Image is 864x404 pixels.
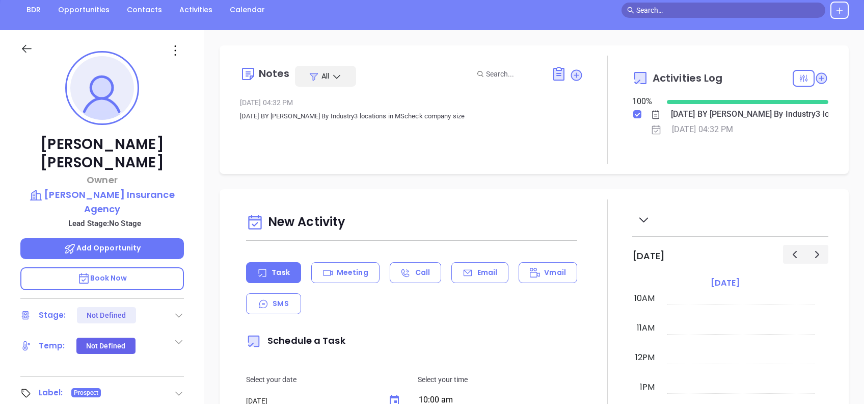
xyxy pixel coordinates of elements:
[224,2,271,18] a: Calendar
[246,374,406,385] p: Select your date
[20,173,184,187] p: Owner
[632,292,657,305] div: 10am
[20,135,184,172] p: [PERSON_NAME] [PERSON_NAME]
[477,267,498,278] p: Email
[39,308,66,323] div: Stage:
[74,387,99,398] span: Prospect
[415,267,430,278] p: Call
[70,56,134,120] img: profile-user
[240,110,583,122] p: [DATE] BY [PERSON_NAME] By Industry3 locations in MScheck company size
[39,338,65,353] div: Temp:
[173,2,219,18] a: Activities
[20,188,184,216] a: [PERSON_NAME] Insurance Agency
[627,7,634,14] span: search
[633,351,657,364] div: 12pm
[77,273,127,283] span: Book Now
[709,276,742,290] a: [DATE]
[246,334,345,347] span: Schedule a Task
[64,243,141,253] span: Add Opportunity
[20,2,47,18] a: BDR
[39,385,63,400] div: Label:
[653,73,722,83] span: Activities Log
[321,71,329,81] span: All
[544,267,566,278] p: Vmail
[636,5,820,16] input: Search…
[632,95,655,108] div: 100 %
[259,68,290,79] div: Notes
[783,245,806,264] button: Previous day
[246,210,577,236] div: New Activity
[638,381,657,393] div: 1pm
[25,217,184,230] p: Lead Stage: No Stage
[272,267,289,278] p: Task
[240,95,583,110] div: [DATE] 04:32 PM
[121,2,168,18] a: Contacts
[337,267,368,278] p: Meeting
[418,374,577,385] p: Select your time
[273,298,288,309] p: SMS
[805,245,828,264] button: Next day
[672,122,734,137] div: [DATE] 04:32 PM
[86,338,125,354] div: Not Defined
[671,107,831,122] div: [DATE] BY [PERSON_NAME] By Industry3 locations in MScheck company size
[52,2,116,18] a: Opportunities
[632,250,665,262] h2: [DATE]
[87,307,126,323] div: Not Defined
[486,68,540,80] input: Search...
[635,322,657,334] div: 11am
